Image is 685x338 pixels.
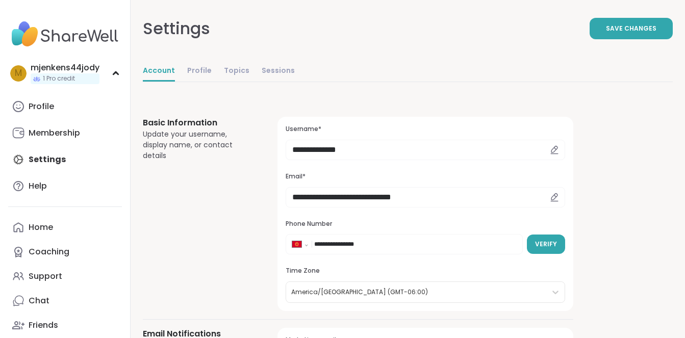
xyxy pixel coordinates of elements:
div: mjenkens44jody [31,62,99,73]
span: 1 Pro credit [43,74,75,83]
div: Profile [29,101,54,112]
a: Support [8,264,122,289]
div: Update your username, display name, or contact details [143,129,253,161]
div: Friends [29,320,58,331]
div: Help [29,180,47,192]
a: Chat [8,289,122,313]
a: Membership [8,121,122,145]
div: Coaching [29,246,69,257]
h3: Email* [286,172,565,181]
div: Settings [143,16,210,41]
img: ShareWell Nav Logo [8,16,122,52]
span: Verify [535,240,557,249]
div: Chat [29,295,49,306]
a: Coaching [8,240,122,264]
button: Verify [527,235,565,254]
div: Support [29,271,62,282]
a: Profile [187,61,212,82]
h3: Basic Information [143,117,253,129]
a: Profile [8,94,122,119]
a: Account [143,61,175,82]
span: m [15,67,22,80]
button: Save Changes [590,18,673,39]
a: Friends [8,313,122,337]
a: Home [8,215,122,240]
span: Save Changes [606,24,656,33]
h3: Time Zone [286,267,565,275]
h3: Phone Number [286,220,565,228]
a: Topics [224,61,249,82]
h3: Username* [286,125,565,134]
div: Membership [29,127,80,139]
a: Help [8,174,122,198]
a: Sessions [262,61,295,82]
div: Home [29,222,53,233]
